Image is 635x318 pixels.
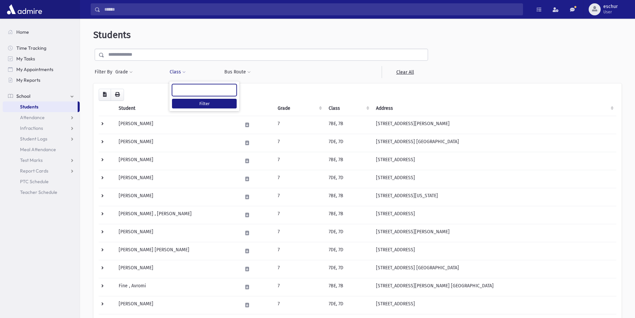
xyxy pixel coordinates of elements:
[325,260,372,278] td: 7DE, 7D
[325,278,372,296] td: 7BE, 7B
[603,4,618,9] span: eschur
[325,206,372,224] td: 7BE, 7B
[372,170,616,188] td: [STREET_ADDRESS]
[111,89,124,101] button: Print
[3,75,80,85] a: My Reports
[372,134,616,152] td: [STREET_ADDRESS] [GEOGRAPHIC_DATA]
[325,134,372,152] td: 7DE, 7D
[20,146,56,152] span: Meal Attendance
[274,116,325,134] td: 7
[16,29,29,35] span: Home
[5,3,44,16] img: AdmirePro
[325,152,372,170] td: 7BE, 7B
[20,189,57,195] span: Teacher Schedule
[372,242,616,260] td: [STREET_ADDRESS]
[115,134,238,152] td: [PERSON_NAME]
[325,296,372,314] td: 7DE, 7D
[115,152,238,170] td: [PERSON_NAME]
[274,188,325,206] td: 7
[274,170,325,188] td: 7
[115,116,238,134] td: [PERSON_NAME]
[603,9,618,15] span: User
[115,188,238,206] td: [PERSON_NAME]
[115,170,238,188] td: [PERSON_NAME]
[325,188,372,206] td: 7BE, 7B
[3,53,80,64] a: My Tasks
[20,157,43,163] span: Test Marks
[372,116,616,134] td: [STREET_ADDRESS][PERSON_NAME]
[99,89,111,101] button: CSV
[274,242,325,260] td: 7
[3,27,80,37] a: Home
[20,125,43,131] span: Infractions
[3,101,78,112] a: Students
[172,99,237,108] button: Filter
[3,133,80,144] a: Student Logs
[16,66,53,72] span: My Appointments
[115,260,238,278] td: [PERSON_NAME]
[3,91,80,101] a: School
[16,56,35,62] span: My Tasks
[20,179,49,185] span: PTC Schedule
[3,155,80,166] a: Test Marks
[372,224,616,242] td: [STREET_ADDRESS][PERSON_NAME]
[325,242,372,260] td: 7DE, 7D
[3,123,80,133] a: Infractions
[3,166,80,176] a: Report Cards
[115,66,133,78] button: Grade
[3,187,80,198] a: Teacher Schedule
[20,114,45,120] span: Attendance
[95,68,115,75] span: Filter By
[115,278,238,296] td: Fine , Avromi
[115,242,238,260] td: [PERSON_NAME] [PERSON_NAME]
[372,188,616,206] td: [STREET_ADDRESS][US_STATE]
[169,66,186,78] button: Class
[372,101,616,116] th: Address: activate to sort column ascending
[16,45,46,51] span: Time Tracking
[274,101,325,116] th: Grade: activate to sort column ascending
[372,260,616,278] td: [STREET_ADDRESS] [GEOGRAPHIC_DATA]
[3,64,80,75] a: My Appointments
[274,296,325,314] td: 7
[372,296,616,314] td: [STREET_ADDRESS]
[372,278,616,296] td: [STREET_ADDRESS][PERSON_NAME] [GEOGRAPHIC_DATA]
[274,152,325,170] td: 7
[93,29,131,40] span: Students
[115,296,238,314] td: [PERSON_NAME]
[325,224,372,242] td: 7DE, 7D
[3,112,80,123] a: Attendance
[115,101,238,116] th: Student: activate to sort column descending
[115,206,238,224] td: [PERSON_NAME] , [PERSON_NAME]
[20,104,38,110] span: Students
[3,176,80,187] a: PTC Schedule
[372,206,616,224] td: [STREET_ADDRESS]
[3,43,80,53] a: Time Tracking
[274,278,325,296] td: 7
[382,66,428,78] a: Clear All
[274,206,325,224] td: 7
[325,116,372,134] td: 7BE, 7B
[274,134,325,152] td: 7
[115,224,238,242] td: [PERSON_NAME]
[325,170,372,188] td: 7DE, 7D
[100,3,523,15] input: Search
[16,93,30,99] span: School
[372,152,616,170] td: [STREET_ADDRESS]
[3,144,80,155] a: Meal Attendance
[274,260,325,278] td: 7
[20,136,47,142] span: Student Logs
[224,66,251,78] button: Bus Route
[274,224,325,242] td: 7
[325,101,372,116] th: Class: activate to sort column ascending
[16,77,40,83] span: My Reports
[20,168,48,174] span: Report Cards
